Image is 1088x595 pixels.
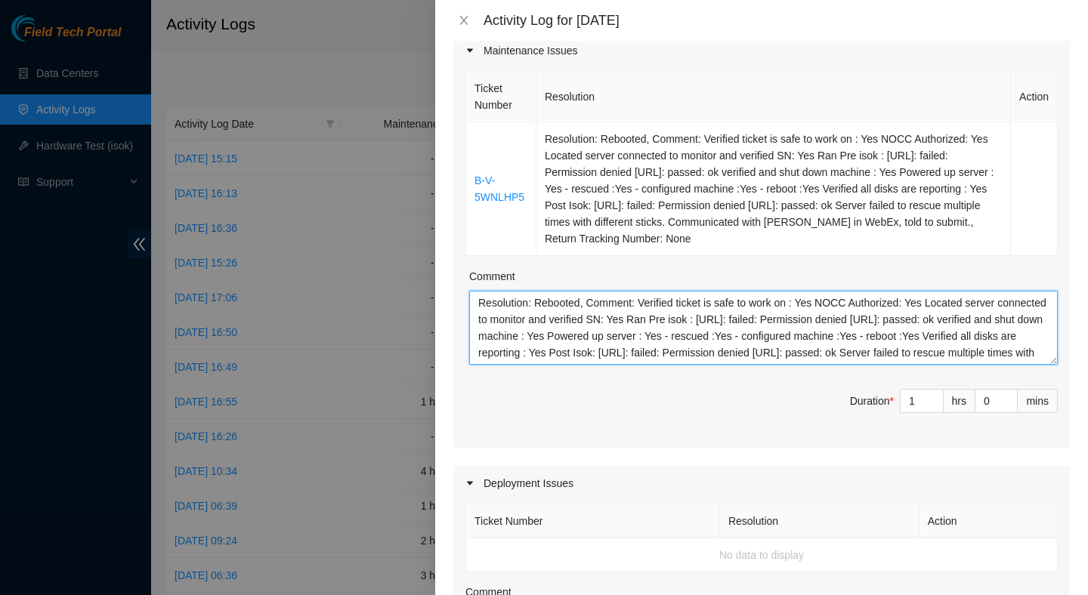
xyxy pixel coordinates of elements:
a: B-V-5WNLHP5 [474,174,524,203]
th: Resolution [536,72,1011,122]
th: Ticket Number [466,504,720,538]
div: hrs [944,389,975,413]
span: caret-right [465,479,474,488]
th: Action [1011,72,1058,122]
th: Ticket Number [466,72,536,122]
th: Resolution [720,504,920,538]
div: Maintenance Issues [453,33,1070,68]
td: No data to display [466,538,1058,572]
button: Close [453,14,474,28]
div: Activity Log for [DATE] [484,12,1070,29]
span: caret-right [465,46,474,55]
label: Comment [469,268,515,285]
td: Resolution: Rebooted, Comment: Verified ticket is safe to work on : Yes NOCC Authorized: Yes Loca... [536,122,1011,256]
th: Action [920,504,1058,538]
div: Duration [850,393,894,409]
div: Deployment Issues [453,466,1070,501]
textarea: Comment [469,291,1058,365]
div: mins [1018,389,1058,413]
span: close [458,14,470,26]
